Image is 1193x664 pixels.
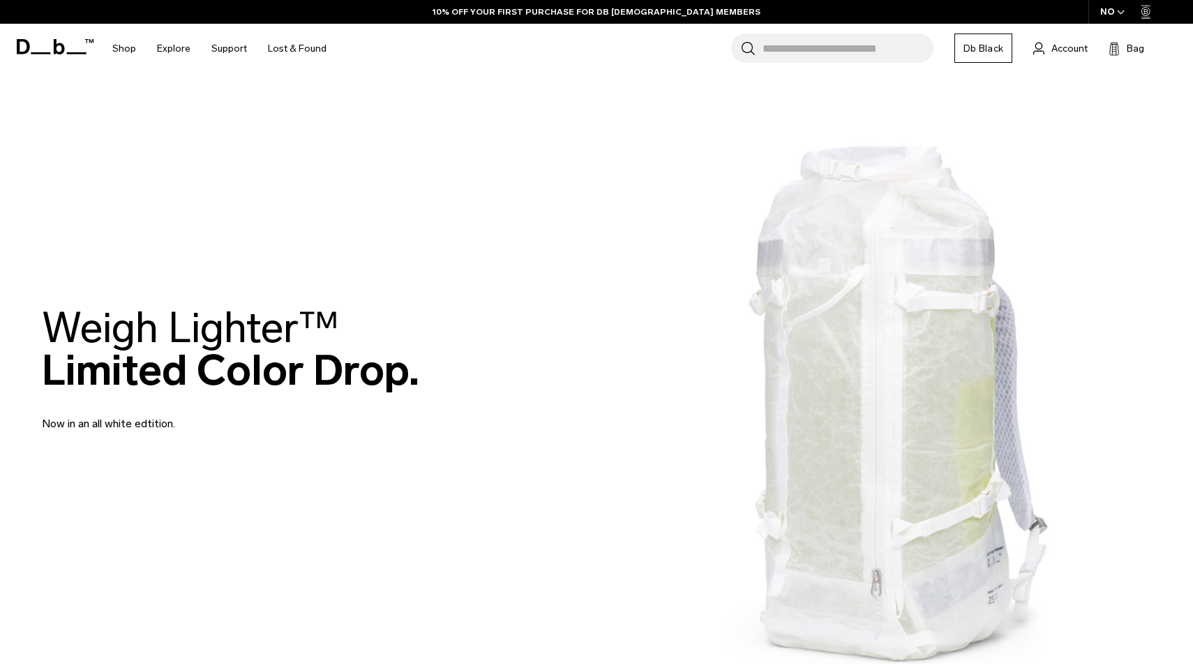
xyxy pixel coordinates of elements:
a: Account [1033,40,1088,57]
button: Bag [1109,40,1144,57]
span: Weigh Lighter™ [42,302,339,353]
span: Account [1051,41,1088,56]
a: Shop [112,24,136,73]
h2: Limited Color Drop. [42,307,419,392]
a: Explore [157,24,190,73]
span: Bag [1127,41,1144,56]
a: Support [211,24,247,73]
a: Db Black [954,34,1012,63]
a: 10% OFF YOUR FIRST PURCHASE FOR DB [DEMOGRAPHIC_DATA] MEMBERS [433,6,760,18]
p: Now in an all white edtition. [42,399,377,432]
a: Lost & Found [268,24,327,73]
nav: Main Navigation [102,24,337,73]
